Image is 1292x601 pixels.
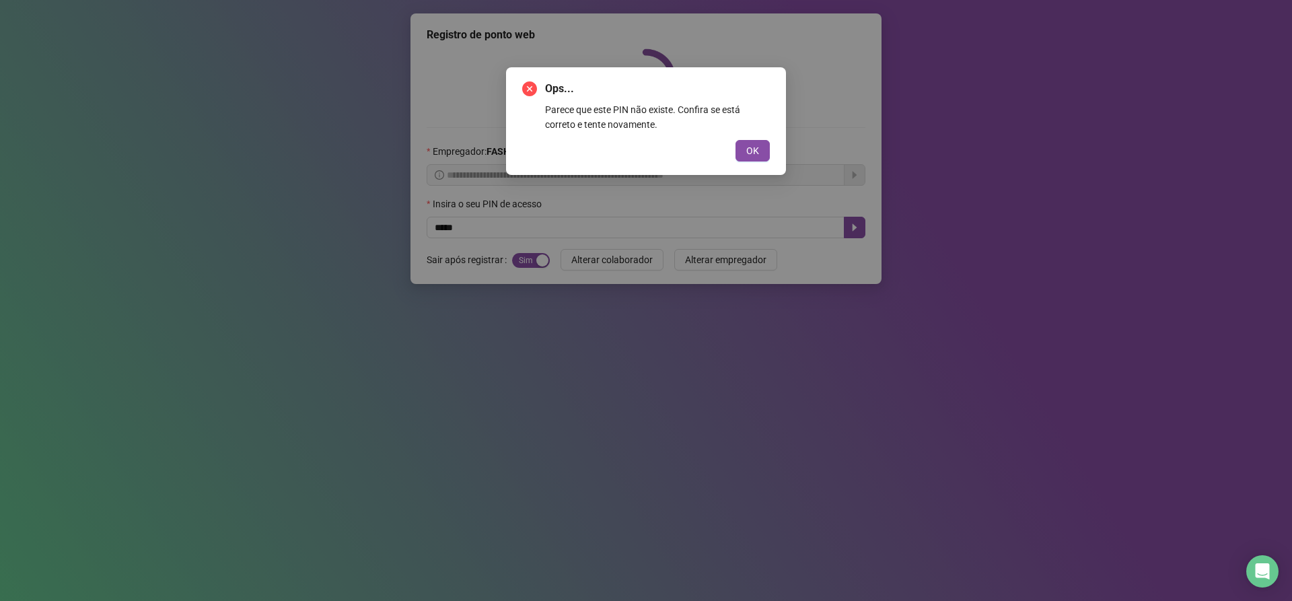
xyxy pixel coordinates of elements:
[735,140,770,162] button: OK
[545,81,770,97] span: Ops...
[1246,555,1279,588] div: Open Intercom Messenger
[522,81,537,96] span: close-circle
[746,143,759,158] span: OK
[545,102,770,132] div: Parece que este PIN não existe. Confira se está correto e tente novamente.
